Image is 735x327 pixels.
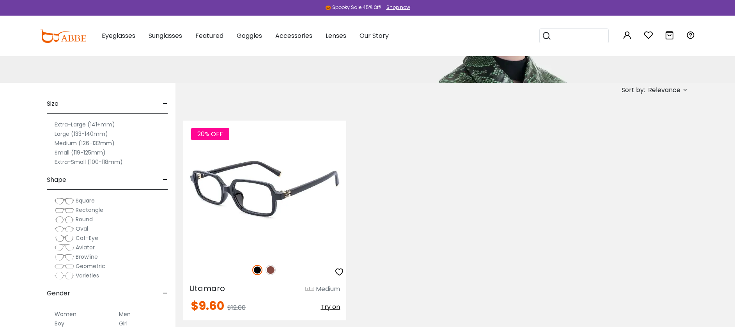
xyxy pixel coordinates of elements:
img: Brown [266,265,276,275]
label: Men [119,309,131,319]
span: Sort by: [622,85,645,94]
span: - [163,94,168,113]
label: Women [55,309,76,319]
img: abbeglasses.com [40,29,86,43]
span: Try on [321,302,340,311]
span: Cat-Eye [76,234,98,242]
span: Browline [76,253,98,261]
img: Oval.png [55,225,74,233]
span: Sunglasses [149,31,182,40]
img: Cat-Eye.png [55,235,74,242]
img: Black [252,265,262,275]
span: Accessories [275,31,312,40]
label: Extra-Large (141+mm) [55,120,115,129]
span: Gender [47,284,70,303]
label: Small (119-125mm) [55,148,106,157]
a: Shop now [383,4,410,11]
span: Round [76,215,93,223]
div: 🎃 Spooky Sale 45% Off! [325,4,381,11]
span: Lenses [326,31,346,40]
img: Aviator.png [55,244,74,252]
label: Medium (126-132mm) [55,139,115,148]
span: Goggles [237,31,262,40]
span: 20% OFF [191,128,229,140]
span: $12.00 [227,303,246,312]
img: Varieties.png [55,272,74,280]
label: Extra-Small (100-118mm) [55,157,123,167]
span: Oval [76,225,88,233]
span: Utamaro [190,283,225,294]
img: Square.png [55,197,74,205]
span: Size [47,94,58,113]
span: Featured [195,31,223,40]
img: Geometric.png [55,263,74,270]
span: Aviator [76,243,95,251]
span: - [163,284,168,303]
button: Try on [321,300,340,314]
div: Shop now [386,4,410,11]
img: Browline.png [55,253,74,261]
span: Shape [47,171,66,189]
span: $9.60 [191,297,224,314]
span: Relevance [648,83,680,97]
img: Round.png [55,216,74,224]
img: Rectangle.png [55,206,74,214]
span: Varieties [76,272,99,279]
span: Eyeglasses [102,31,135,40]
div: Medium [316,284,340,294]
span: Our Story [360,31,389,40]
label: Large (133-140mm) [55,129,108,139]
span: - [163,171,168,189]
img: size ruler [305,286,314,292]
span: Square [76,197,95,204]
span: Rectangle [76,206,103,214]
img: Black Utamaro - TR ,Universal Bridge Fit [183,121,346,257]
span: Geometric [76,262,105,270]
